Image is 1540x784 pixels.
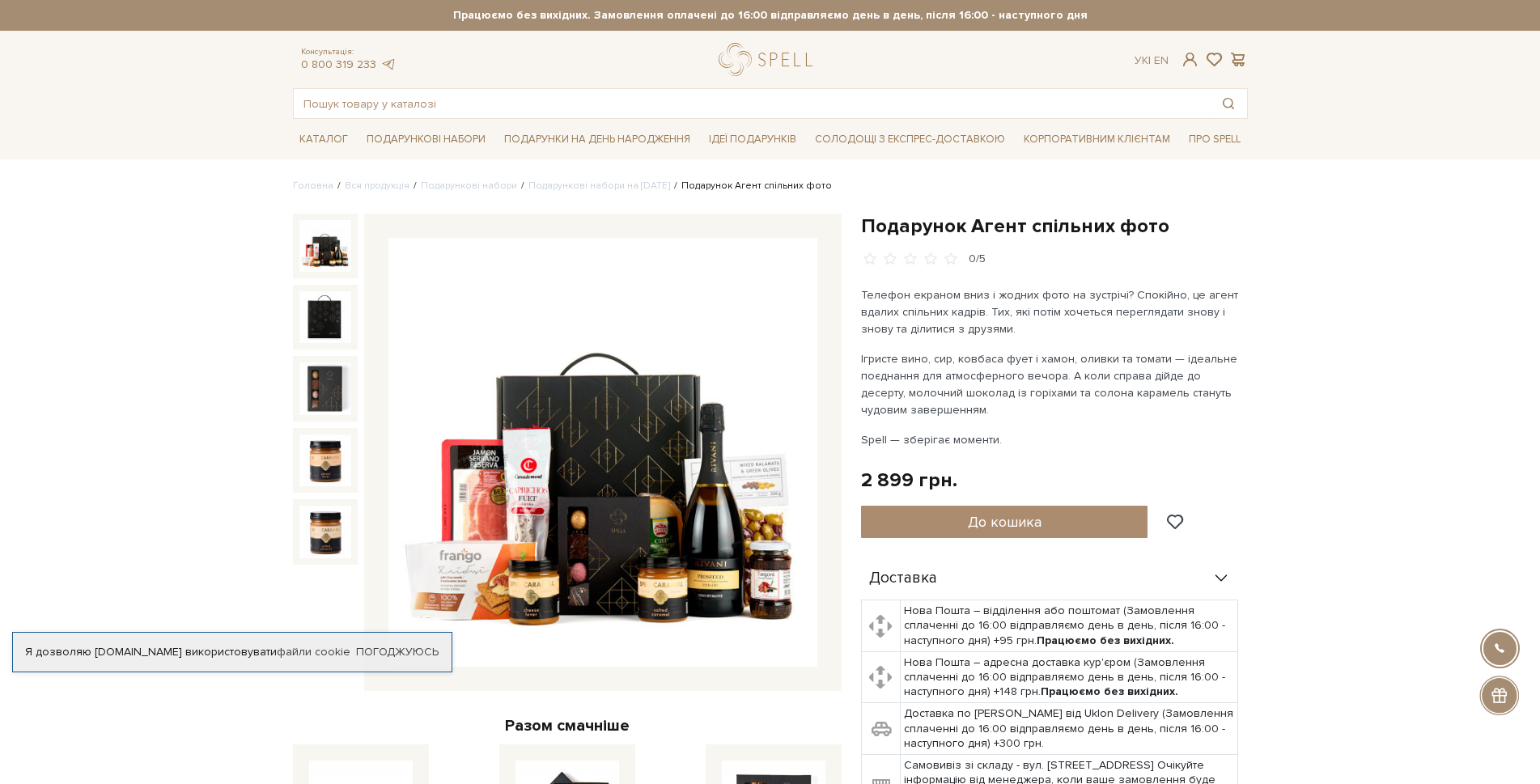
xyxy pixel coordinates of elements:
strong: Працюємо без вихідних. Замовлення оплачені до 16:00 відправляємо день в день, після 16:00 - насту... [293,8,1248,23]
img: Подарунок Агент спільних фото [388,238,817,667]
li: Подарунок Агент спільних фото [670,179,832,193]
a: 0 800 319 233 [301,57,376,71]
b: Працюємо без вихідних. [1041,684,1178,698]
span: Доставка [869,571,937,586]
a: Ідеї подарунків [702,127,803,152]
td: Доставка по [PERSON_NAME] від Uklon Delivery (Замовлення сплаченні до 16:00 відправляємо день в д... [901,703,1238,755]
img: Подарунок Агент спільних фото [299,362,351,414]
a: telegram [380,57,397,71]
div: Ук [1135,53,1169,68]
div: 0/5 [969,252,986,267]
a: Солодощі з експрес-доставкою [808,125,1012,153]
input: Пошук товару у каталозі [294,89,1210,118]
td: Нова Пошта – адресна доставка кур'єром (Замовлення сплаченні до 16:00 відправляємо день в день, п... [901,651,1238,703]
a: Корпоративним клієнтам [1017,127,1177,152]
a: Погоджуюсь [356,645,439,659]
a: файли cookie [277,645,350,659]
a: Вся продукція [345,180,409,192]
span: Консультація: [301,47,397,57]
h1: Подарунок Агент спільних фото [861,214,1248,239]
div: 2 899 грн. [861,468,957,493]
div: Я дозволяю [DOMAIN_NAME] використовувати [13,645,452,659]
button: Пошук товару у каталозі [1210,89,1247,118]
b: Працюємо без вихідних. [1037,634,1174,647]
a: Про Spell [1182,127,1247,152]
a: Подарункові набори на [DATE] [528,180,670,192]
td: Нова Пошта – відділення або поштомат (Замовлення сплаченні до 16:00 відправляємо день в день, піс... [901,600,1238,652]
span: | [1148,53,1151,67]
a: logo [719,43,820,76]
img: Подарунок Агент спільних фото [299,220,351,272]
a: Подарункові набори [360,127,492,152]
a: Каталог [293,127,354,152]
a: Подарункові набори [421,180,517,192]
a: En [1154,53,1169,67]
div: Разом смачніше [293,715,842,736]
span: До кошика [968,513,1042,531]
img: Подарунок Агент спільних фото [299,434,351,486]
p: Spell — зберігає моменти. [861,431,1241,448]
p: Телефон екраном вниз і жодних фото на зустрічі? Спокійно, це агент вдалих спільних кадрів. Тих, я... [861,286,1241,337]
a: Головна [293,180,333,192]
button: До кошика [861,506,1148,538]
a: Подарунки на День народження [498,127,697,152]
img: Подарунок Агент спільних фото [299,291,351,343]
p: Ігристе вино, сир, ковбаса фует і хамон, оливки та томати — ідеальне поєднання для атмосферного в... [861,350,1241,418]
img: Подарунок Агент спільних фото [299,506,351,557]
